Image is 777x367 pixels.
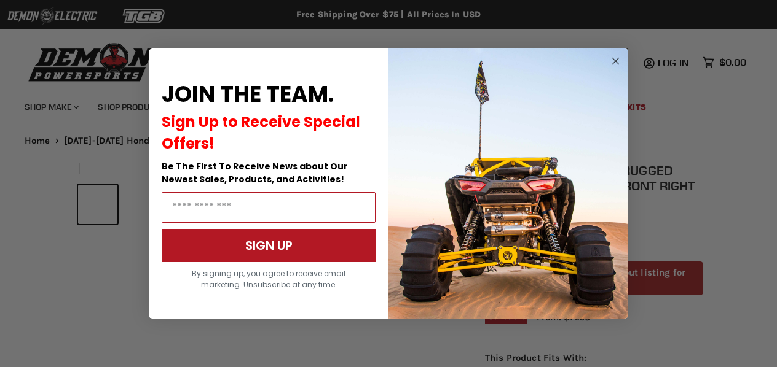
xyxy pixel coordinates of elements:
[162,112,360,153] span: Sign Up to Receive Special Offers!
[162,79,334,110] span: JOIN THE TEAM.
[192,268,345,290] span: By signing up, you agree to receive email marketing. Unsubscribe at any time.
[608,53,623,69] button: Close dialog
[162,229,376,262] button: SIGN UP
[162,160,348,185] span: Be The First To Receive News about Our Newest Sales, Products, and Activities!
[388,48,628,319] img: a9095488-b6e7-41ba-879d-588abfab540b.jpeg
[162,192,376,223] input: Email Address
